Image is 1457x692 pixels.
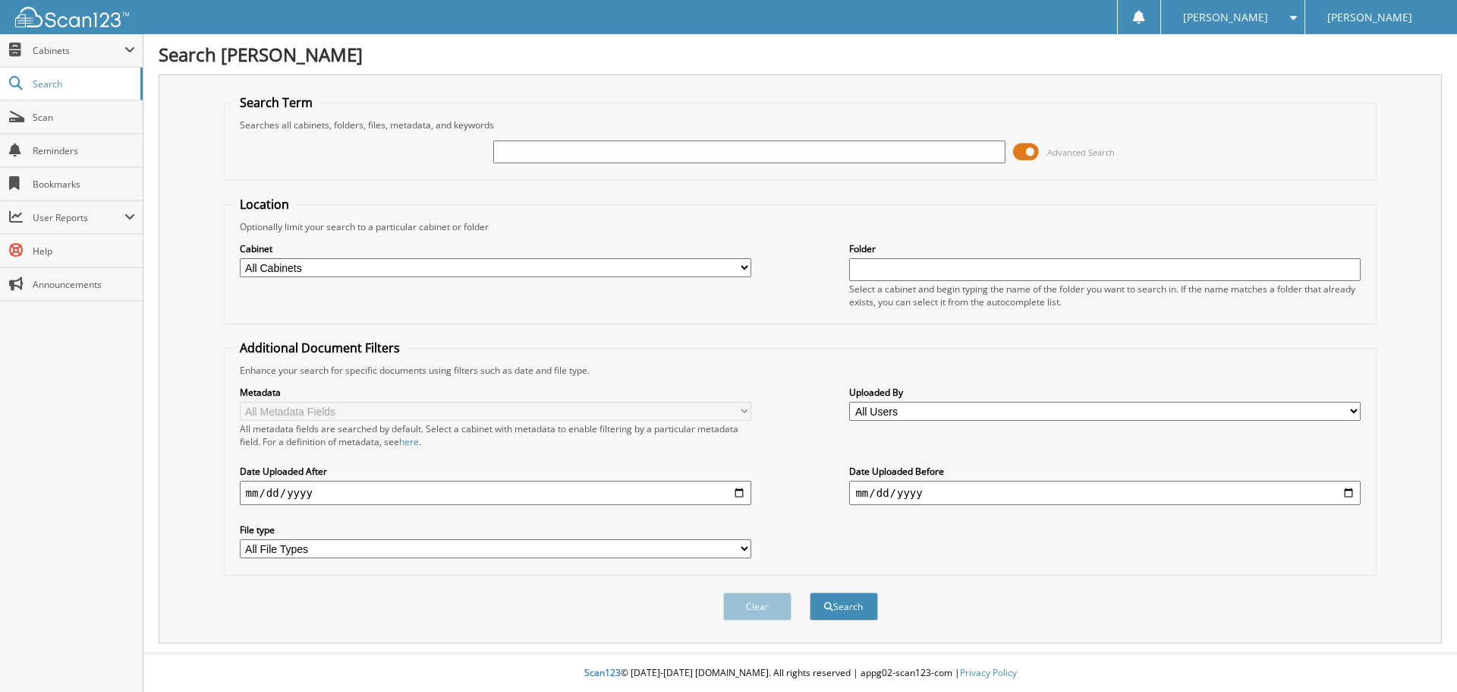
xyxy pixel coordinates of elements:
span: Search [33,77,133,90]
div: Searches all cabinets, folders, files, metadata, and keywords [232,118,1369,131]
span: User Reports [33,211,124,224]
label: Date Uploaded Before [849,465,1361,478]
button: Clear [723,592,791,621]
label: Uploaded By [849,386,1361,399]
label: Date Uploaded After [240,465,751,478]
span: Bookmarks [33,178,135,191]
legend: Search Term [232,94,320,111]
span: Scan123 [584,666,621,679]
span: Reminders [33,144,135,157]
span: Scan [33,111,135,124]
div: Optionally limit your search to a particular cabinet or folder [232,220,1369,233]
label: Metadata [240,386,751,399]
span: Help [33,245,135,258]
span: Cabinets [33,44,124,57]
a: Privacy Policy [960,666,1017,679]
h1: Search [PERSON_NAME] [159,42,1442,67]
label: Cabinet [240,242,751,255]
span: Advanced Search [1047,147,1115,158]
div: All metadata fields are searched by default. Select a cabinet with metadata to enable filtering b... [240,422,751,448]
button: Search [810,592,878,621]
legend: Additional Document Filters [232,340,408,356]
a: here [399,435,419,448]
div: © [DATE]-[DATE] [DOMAIN_NAME]. All rights reserved | appg02-scan123-com | [143,655,1457,692]
span: [PERSON_NAME] [1327,13,1412,22]
span: Announcements [33,278,135,291]
label: Folder [849,242,1361,255]
label: File type [240,523,751,536]
span: [PERSON_NAME] [1183,13,1268,22]
input: end [849,481,1361,505]
div: Enhance your search for specific documents using filters such as date and file type. [232,364,1369,377]
input: start [240,481,751,505]
legend: Location [232,196,297,213]
img: scan123-logo-white.svg [15,7,129,27]
div: Select a cabinet and begin typing the name of the folder you want to search in. If the name match... [849,283,1361,308]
